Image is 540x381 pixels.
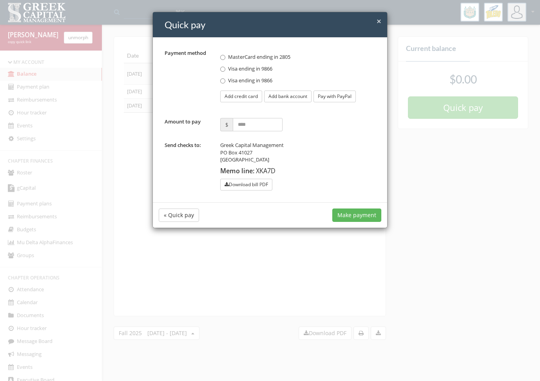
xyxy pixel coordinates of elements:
button: Download bill PDF [220,179,272,190]
span: MasterCard ending in 2805 [228,53,290,60]
button: Make payment [332,209,381,222]
input: Visa ending in 9866 [220,78,225,83]
span: $ [220,118,233,131]
span: Visa ending in 9866 [228,77,272,84]
strong: Memo line: [220,167,254,175]
label: Send checks to: [159,142,214,149]
button: « Quick pay [159,209,199,222]
label: Payment method [159,49,214,57]
span: Visa ending in 9866 [228,65,272,72]
button: Pay with PayPal [313,91,356,102]
div: XKA7D [220,167,375,176]
input: Visa ending in 9866 [220,67,225,72]
span: × [377,16,381,27]
button: Add bank account [264,91,312,102]
button: Add credit card [220,91,262,102]
label: Amount to pay [159,118,214,125]
div: Greek Capital Management PO Box 41027 [GEOGRAPHIC_DATA] [214,142,381,190]
input: MasterCard ending in 2805 [220,55,225,60]
h4: Quick pay [165,18,381,31]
